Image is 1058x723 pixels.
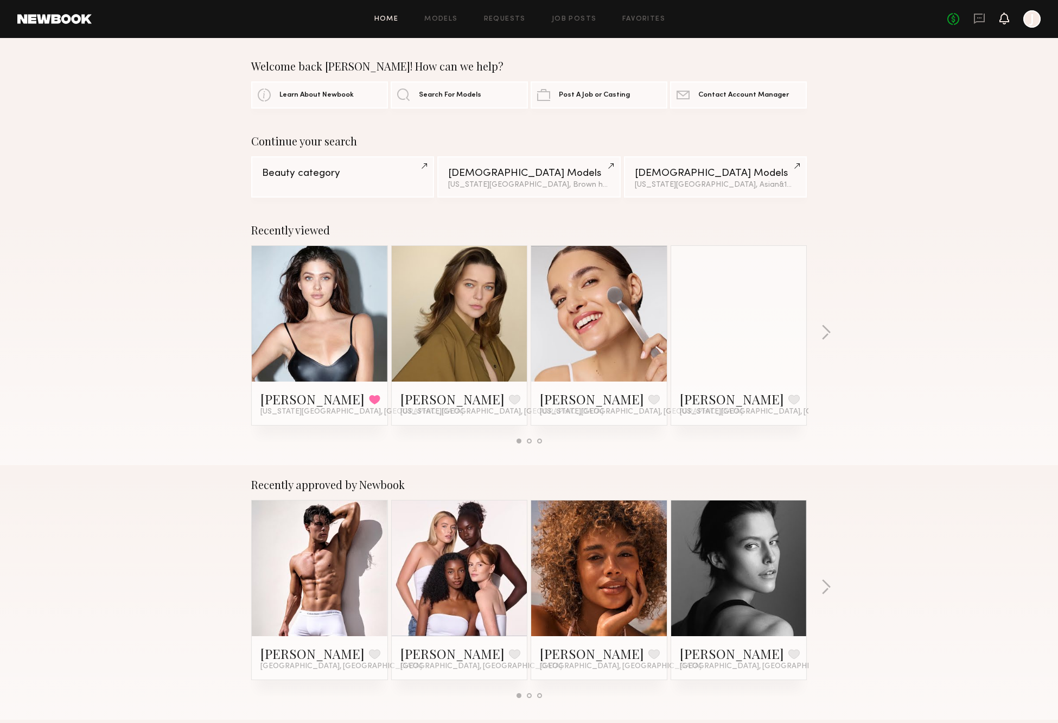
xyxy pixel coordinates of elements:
[635,181,796,189] div: [US_STATE][GEOGRAPHIC_DATA], Asian
[624,156,807,198] a: [DEMOGRAPHIC_DATA] Models[US_STATE][GEOGRAPHIC_DATA], Asian&1other filter
[400,662,562,671] span: [GEOGRAPHIC_DATA], [GEOGRAPHIC_DATA]
[448,168,609,179] div: [DEMOGRAPHIC_DATA] Models
[279,92,354,99] span: Learn About Newbook
[391,81,527,109] a: Search For Models
[260,390,365,408] a: [PERSON_NAME]
[251,60,807,73] div: Welcome back [PERSON_NAME]! How can we help?
[635,168,796,179] div: [DEMOGRAPHIC_DATA] Models
[251,156,434,198] a: Beauty category
[622,16,665,23] a: Favorites
[680,408,883,416] span: [US_STATE][GEOGRAPHIC_DATA], [GEOGRAPHIC_DATA]
[484,16,526,23] a: Requests
[437,156,620,198] a: [DEMOGRAPHIC_DATA] Models[US_STATE][GEOGRAPHIC_DATA], Brown hair
[400,390,505,408] a: [PERSON_NAME]
[680,645,784,662] a: [PERSON_NAME]
[540,645,644,662] a: [PERSON_NAME]
[680,390,784,408] a: [PERSON_NAME]
[419,92,481,99] span: Search For Models
[698,92,789,99] span: Contact Account Manager
[424,16,457,23] a: Models
[448,181,609,189] div: [US_STATE][GEOGRAPHIC_DATA], Brown hair
[680,662,842,671] span: [GEOGRAPHIC_DATA], [GEOGRAPHIC_DATA]
[552,16,597,23] a: Job Posts
[400,645,505,662] a: [PERSON_NAME]
[251,478,807,491] div: Recently approved by Newbook
[779,181,826,188] span: & 1 other filter
[670,81,807,109] a: Contact Account Manager
[260,408,463,416] span: [US_STATE][GEOGRAPHIC_DATA], [GEOGRAPHIC_DATA]
[531,81,667,109] a: Post A Job or Casting
[260,645,365,662] a: [PERSON_NAME]
[540,390,644,408] a: [PERSON_NAME]
[251,135,807,148] div: Continue your search
[1023,10,1041,28] a: J
[374,16,399,23] a: Home
[251,224,807,237] div: Recently viewed
[251,81,388,109] a: Learn About Newbook
[540,662,702,671] span: [GEOGRAPHIC_DATA], [GEOGRAPHIC_DATA]
[400,408,603,416] span: [US_STATE][GEOGRAPHIC_DATA], [GEOGRAPHIC_DATA]
[262,168,423,179] div: Beauty category
[260,662,422,671] span: [GEOGRAPHIC_DATA], [GEOGRAPHIC_DATA]
[540,408,743,416] span: [US_STATE][GEOGRAPHIC_DATA], [GEOGRAPHIC_DATA]
[559,92,630,99] span: Post A Job or Casting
